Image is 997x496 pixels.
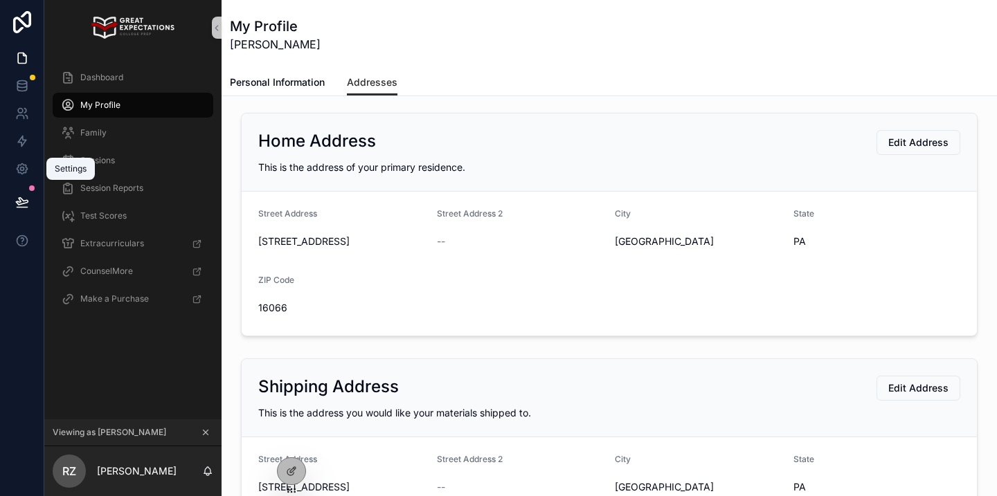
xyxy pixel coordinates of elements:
a: Test Scores [53,203,213,228]
img: App logo [91,17,174,39]
span: This is the address you would like your materials shipped to. [258,407,531,419]
span: Session Reports [80,183,143,194]
a: Dashboard [53,65,213,90]
span: City [615,208,631,219]
button: Edit Address [877,376,960,401]
a: Personal Information [230,70,325,98]
span: PA [793,480,961,494]
span: Edit Address [888,381,949,395]
span: -- [437,480,445,494]
span: CounselMore [80,266,133,277]
span: Viewing as [PERSON_NAME] [53,427,166,438]
h2: Home Address [258,130,376,152]
a: My Profile [53,93,213,118]
span: City [615,454,631,464]
span: State [793,208,814,219]
span: This is the address of your primary residence. [258,161,465,173]
span: ZIP Code [258,275,294,285]
a: Make a Purchase [53,286,213,311]
div: scrollable content [44,55,222,329]
span: Dashboard [80,72,123,83]
span: Street Address [258,208,317,219]
span: Make a Purchase [80,293,149,304]
span: My Profile [80,100,120,111]
span: Personal Information [230,75,325,89]
span: Addresses [347,75,397,89]
span: [STREET_ADDRESS] [258,235,426,248]
span: State [793,454,814,464]
p: [PERSON_NAME] [97,464,177,478]
a: Session Reports [53,176,213,201]
a: Family [53,120,213,145]
span: Family [80,127,107,138]
span: RZ [62,463,76,479]
a: Sessions [53,148,213,173]
a: Addresses [347,70,397,96]
span: Street Address 2 [437,454,503,464]
h2: Shipping Address [258,376,399,398]
span: [GEOGRAPHIC_DATA] [615,235,782,248]
span: [GEOGRAPHIC_DATA] [615,480,782,494]
span: Street Address [258,454,317,464]
span: Sessions [80,155,115,166]
span: Test Scores [80,210,127,221]
span: Extracurriculars [80,238,144,249]
a: Extracurriculars [53,231,213,256]
span: Edit Address [888,136,949,149]
span: [PERSON_NAME] [230,36,321,53]
span: Street Address 2 [437,208,503,219]
button: Edit Address [877,130,960,155]
div: Settings [55,163,87,174]
a: CounselMore [53,259,213,284]
span: PA [793,235,961,248]
span: 16066 [258,301,426,315]
h1: My Profile [230,17,321,36]
span: [STREET_ADDRESS] [258,480,426,494]
span: -- [437,235,445,248]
